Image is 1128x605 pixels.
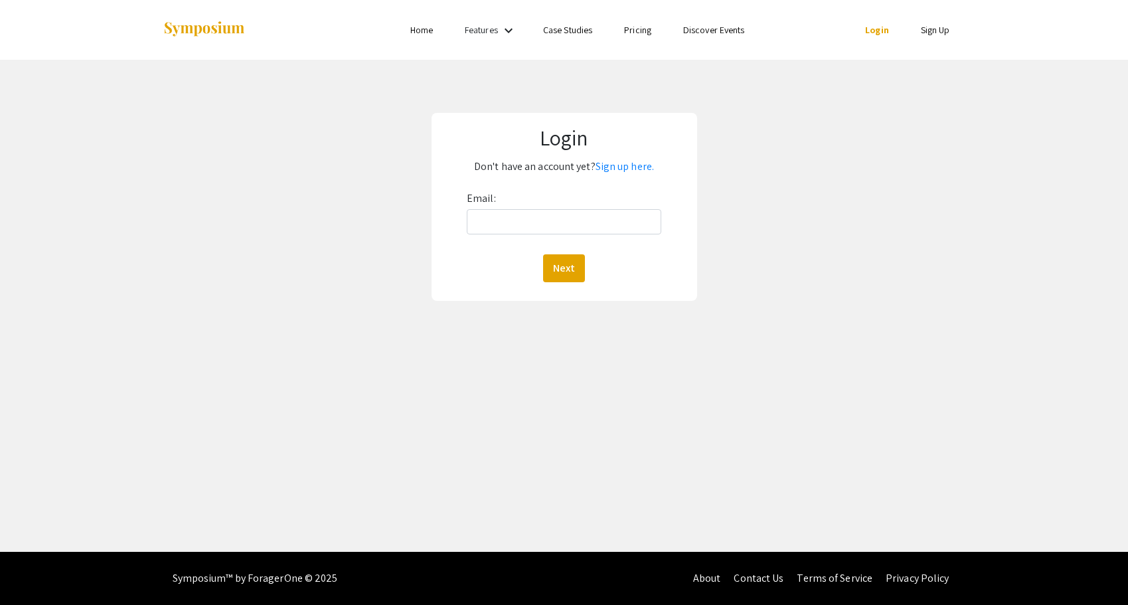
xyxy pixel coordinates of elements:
[163,21,246,39] img: Symposium by ForagerOne
[543,254,585,282] button: Next
[693,571,721,585] a: About
[683,24,745,36] a: Discover Events
[865,24,889,36] a: Login
[596,159,654,173] a: Sign up here.
[410,24,433,36] a: Home
[442,156,685,177] p: Don't have an account yet?
[442,125,685,150] h1: Login
[173,552,338,605] div: Symposium™ by ForagerOne © 2025
[501,23,517,39] mat-icon: Expand Features list
[797,571,872,585] a: Terms of Service
[465,24,498,36] a: Features
[886,571,949,585] a: Privacy Policy
[543,24,592,36] a: Case Studies
[921,24,950,36] a: Sign Up
[734,571,783,585] a: Contact Us
[624,24,651,36] a: Pricing
[467,188,496,209] label: Email:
